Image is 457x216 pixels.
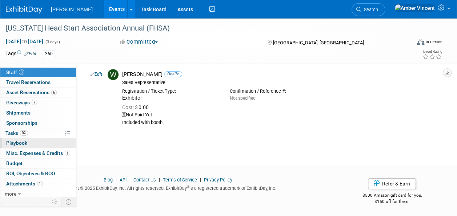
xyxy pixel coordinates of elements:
a: Travel Reservations [0,77,76,87]
span: Playbook [6,140,27,146]
a: Tasks0% [0,128,76,138]
div: Sales Representative [122,80,434,85]
a: ROI, Objectives & ROO [0,169,76,179]
a: Shipments [0,108,76,118]
span: | [128,177,132,183]
img: W.jpg [108,69,119,80]
img: Format-Inperson.png [417,39,424,45]
td: Toggle Event Tabs [61,197,76,207]
span: Attachments [6,181,43,187]
span: [GEOGRAPHIC_DATA], [GEOGRAPHIC_DATA] [273,40,364,45]
a: Sponsorships [0,118,76,128]
a: Budget [0,159,76,168]
div: Copyright © 2025 ExhibitDay, Inc. All rights reserved. ExhibitDay is a registered trademark of Ex... [5,183,330,192]
span: 1 [37,181,43,186]
div: Event Format [379,38,442,49]
span: | [157,177,162,183]
span: Budget [6,160,23,166]
span: Shipments [6,110,31,116]
a: Blog [104,177,113,183]
span: Travel Reservations [6,79,51,85]
a: Edit [24,51,36,56]
div: Not Paid Yet [122,112,434,118]
span: | [114,177,119,183]
span: 6 [51,90,57,95]
div: Included with booth. [122,120,434,126]
div: In-Person [425,39,442,45]
span: ROI, Objectives & ROO [6,171,55,176]
a: Privacy Policy [204,177,232,183]
span: Sponsorships [6,120,37,126]
div: [US_STATE] Head Start Association Annual (FHSA) [3,22,405,35]
span: Cost: $ [122,104,139,110]
td: Personalize Event Tab Strip [49,197,61,207]
span: [DATE] [DATE] [5,38,44,45]
span: 0.00 [122,104,152,110]
span: Not specified [230,96,256,101]
a: Asset Reservations6 [0,88,76,97]
td: Tags [5,50,36,58]
div: Registration / Ticket Type: [122,88,219,94]
span: Search [361,7,378,12]
span: 1 [65,151,70,156]
span: Onsite [164,71,182,77]
div: Event Rating [422,50,442,53]
a: Terms of Service [163,177,197,183]
img: Amber Vincent [394,4,435,12]
a: Giveaways7 [0,98,76,108]
div: 360 [43,50,55,58]
span: 0% [20,130,28,136]
span: Asset Reservations [6,89,57,95]
span: Giveaways [6,100,37,105]
a: Contact Us [133,177,156,183]
span: | [198,177,203,183]
span: Booth [6,59,28,65]
a: Search [352,3,385,16]
div: $150 off for them. [341,199,442,205]
sup: ® [187,185,189,189]
span: Tasks [5,130,28,136]
span: (3 days) [45,40,60,44]
div: Exhibitor [122,95,219,101]
a: Refer & Earn [368,178,416,189]
span: 3 [19,69,24,75]
img: ExhibitDay [6,6,42,13]
a: Staff3 [0,68,76,77]
a: Misc. Expenses & Credits1 [0,148,76,158]
div: Confirmation / Reference #: [230,88,326,94]
button: Committed [117,38,161,46]
a: Attachments1 [0,179,76,189]
span: more [5,191,16,197]
a: Edit [90,72,102,77]
a: more [0,189,76,199]
span: Misc. Expenses & Credits [6,150,70,156]
div: [PERSON_NAME] [122,71,434,78]
a: Playbook [0,138,76,148]
div: $500 Amazon gift card for you, [341,188,442,204]
span: 7 [32,100,37,105]
a: API [120,177,127,183]
span: [PERSON_NAME] [51,7,93,12]
span: Staff [6,69,24,75]
span: to [21,39,28,44]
